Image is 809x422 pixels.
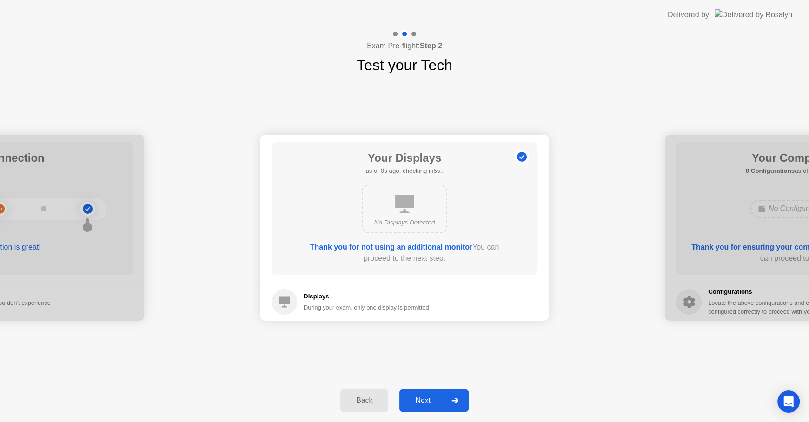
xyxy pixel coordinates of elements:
button: Next [399,389,469,412]
div: Next [402,396,444,405]
h5: Displays [304,292,429,301]
div: During your exam, only one display is permitted [304,303,429,312]
b: Thank you for not using an additional monitor [310,243,472,251]
img: Delivered by Rosalyn [715,9,792,20]
b: Step 2 [420,42,442,50]
button: Back [340,389,388,412]
h1: Your Displays [365,150,443,166]
div: Delivered by [668,9,709,20]
h1: Test your Tech [357,54,452,76]
div: You can proceed to the next step. [298,242,511,264]
div: Open Intercom Messenger [777,390,800,413]
h4: Exam Pre-flight: [367,40,442,52]
div: No Displays Detected [370,218,439,227]
div: Back [343,396,385,405]
h5: as of 0s ago, checking in5s.. [365,166,443,176]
